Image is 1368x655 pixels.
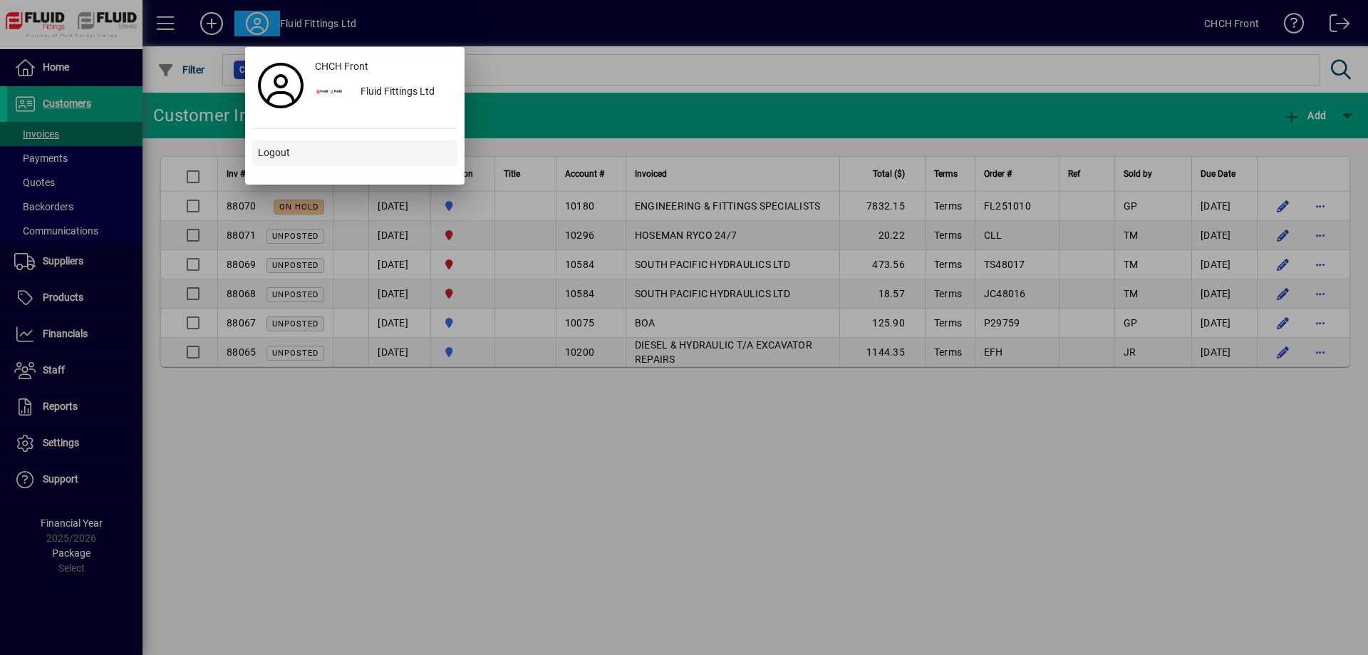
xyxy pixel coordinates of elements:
[349,80,457,105] div: Fluid Fittings Ltd
[252,73,309,98] a: Profile
[252,140,457,166] button: Logout
[315,59,368,74] span: CHCH Front
[309,54,457,80] a: CHCH Front
[258,145,290,160] span: Logout
[309,80,457,105] button: Fluid Fittings Ltd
